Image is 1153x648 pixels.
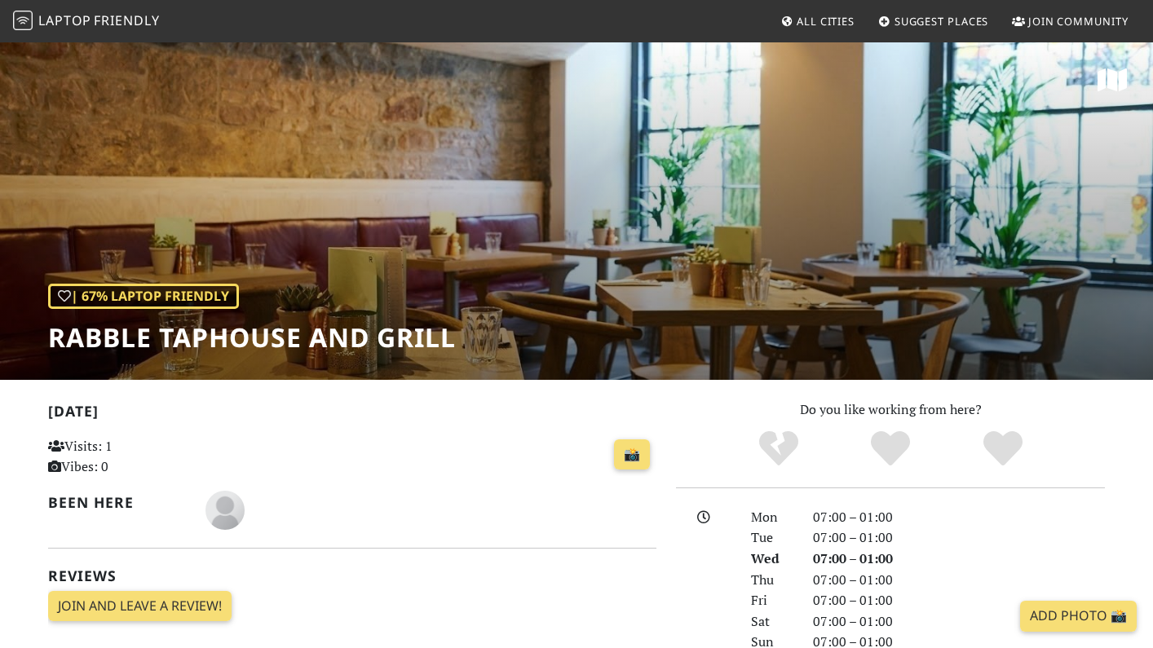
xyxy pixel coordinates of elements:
[741,549,803,570] div: Wed
[872,7,996,36] a: Suggest Places
[741,590,803,611] div: Fri
[48,567,656,584] h2: Reviews
[38,11,91,29] span: Laptop
[13,7,160,36] a: LaptopFriendly LaptopFriendly
[741,527,803,549] div: Tue
[48,403,656,426] h2: [DATE]
[48,436,238,478] p: Visits: 1 Vibes: 0
[48,591,232,622] a: Join and leave a review!
[1028,14,1129,29] span: Join Community
[48,322,456,353] h1: Rabble Taphouse and Grill
[722,429,835,469] div: No
[803,570,1115,591] div: 07:00 – 01:00
[1005,7,1135,36] a: Join Community
[803,549,1115,570] div: 07:00 – 01:00
[614,439,650,470] a: 📸
[1020,601,1137,632] a: Add Photo 📸
[676,399,1105,421] p: Do you like working from here?
[895,14,989,29] span: Suggest Places
[803,590,1115,611] div: 07:00 – 01:00
[803,527,1115,549] div: 07:00 – 01:00
[741,570,803,591] div: Thu
[205,491,245,530] img: blank-535327c66bd565773addf3077783bbfce4b00ec00e9fd257753287c682c7fa38.png
[834,429,947,469] div: Yes
[13,11,33,30] img: LaptopFriendly
[774,7,861,36] a: All Cities
[947,429,1059,469] div: Definitely!
[797,14,855,29] span: All Cities
[803,611,1115,633] div: 07:00 – 01:00
[48,284,239,310] div: | 67% Laptop Friendly
[48,494,186,511] h2: Been here
[741,507,803,528] div: Mon
[94,11,159,29] span: Friendly
[741,611,803,633] div: Sat
[803,507,1115,528] div: 07:00 – 01:00
[205,500,245,518] span: Pim Schutman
